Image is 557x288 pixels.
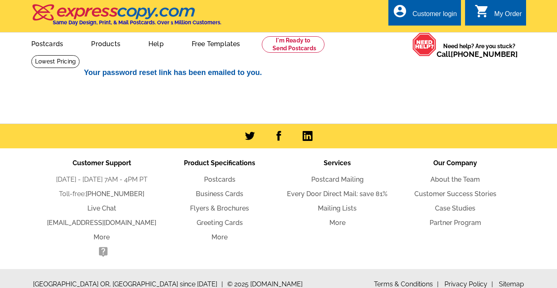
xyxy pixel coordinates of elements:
[197,219,243,227] a: Greeting Cards
[499,280,524,288] a: Sitemap
[287,190,388,198] a: Every Door Direct Mail: save 81%
[430,176,480,183] a: About the Team
[190,204,249,212] a: Flyers & Brochures
[435,204,475,212] a: Case Studies
[318,204,357,212] a: Mailing Lists
[437,42,522,59] span: Need help? Are you stuck?
[412,10,457,22] div: Customer login
[392,4,407,19] i: account_circle
[53,19,221,26] h4: Same Day Design, Print, & Mail Postcards. Over 1 Million Customers.
[475,9,522,19] a: shopping_cart My Order
[43,189,161,199] li: Toll-free:
[43,175,161,185] li: [DATE] - [DATE] 7AM - 4PM PT
[73,159,131,167] span: Customer Support
[94,233,110,241] a: More
[437,50,518,59] span: Call
[324,159,351,167] span: Services
[204,176,235,183] a: Postcards
[18,33,77,53] a: Postcards
[86,190,144,198] a: [PHONE_NUMBER]
[87,204,116,212] a: Live Chat
[451,50,518,59] a: [PHONE_NUMBER]
[494,10,522,22] div: My Order
[374,280,439,288] a: Terms & Conditions
[179,33,254,53] a: Free Templates
[414,190,496,198] a: Customer Success Stories
[47,219,156,227] a: [EMAIL_ADDRESS][DOMAIN_NAME]
[31,10,221,26] a: Same Day Design, Print, & Mail Postcards. Over 1 Million Customers.
[212,233,228,241] a: More
[412,33,437,56] img: help
[444,280,493,288] a: Privacy Policy
[329,219,345,227] a: More
[430,219,481,227] a: Partner Program
[78,33,134,53] a: Products
[392,9,457,19] a: account_circle Customer login
[184,159,255,167] span: Product Specifications
[433,159,477,167] span: Our Company
[311,176,364,183] a: Postcard Mailing
[196,190,243,198] a: Business Cards
[135,33,177,53] a: Help
[475,4,489,19] i: shopping_cart
[84,68,480,77] h2: Your password reset link has been emailed to you.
